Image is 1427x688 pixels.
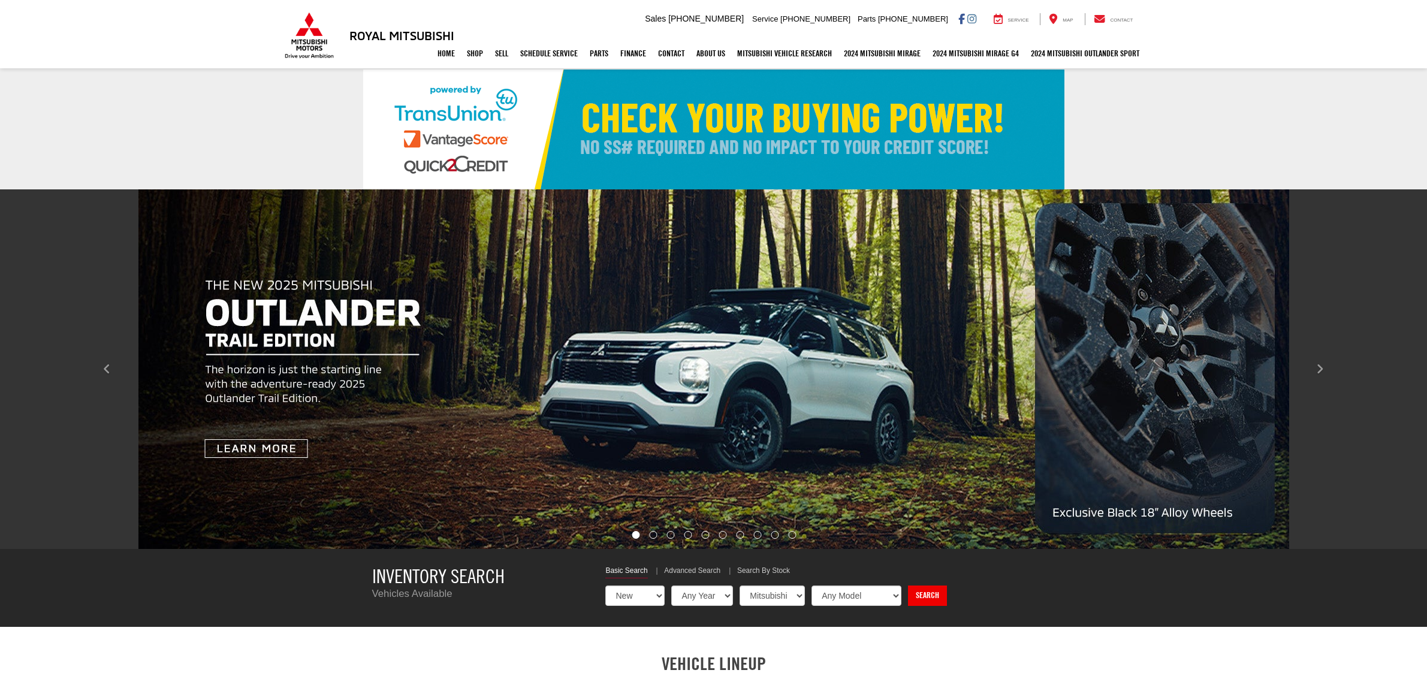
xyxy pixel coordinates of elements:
a: 2024 Mitsubishi Outlander SPORT [1025,38,1145,68]
img: Check Your Buying Power [363,70,1064,189]
span: [PHONE_NUMBER] [878,14,948,23]
li: Go to slide number 10. [788,531,796,539]
h3: Royal Mitsubishi [349,29,454,42]
li: Go to slide number 6. [719,531,726,539]
li: Go to slide number 1. [632,531,639,539]
select: Choose Model from the dropdown [811,586,901,606]
a: Facebook: Click to visit our Facebook page [958,14,965,23]
li: Go to slide number 9. [771,531,779,539]
a: Service [985,13,1038,25]
a: Shop [461,38,489,68]
span: Service [1008,17,1029,23]
h2: VEHICLE LINEUP [282,654,1145,674]
a: About Us [690,38,731,68]
select: Choose Vehicle Condition from the dropdown [605,586,665,606]
span: [PHONE_NUMBER] [668,14,744,23]
span: Service [752,14,778,23]
select: Choose Year from the dropdown [671,586,733,606]
h3: Inventory Search [372,566,588,587]
a: Basic Search [605,566,647,578]
a: Search By Stock [737,566,790,578]
a: Home [432,38,461,68]
a: Instagram: Click to visit our Instagram page [967,14,976,23]
p: Vehicles Available [372,587,588,601]
a: Advanced Search [664,566,720,578]
a: Mitsubishi Vehicle Research [731,38,838,68]
a: 2024 Mitsubishi Mirage [838,38,927,68]
li: Go to slide number 5. [702,531,710,539]
a: 2024 Mitsubishi Mirage G4 [927,38,1025,68]
a: Sell [489,38,514,68]
a: Finance [614,38,652,68]
img: Outlander Trail Edition [138,189,1289,549]
li: Go to slide number 7. [736,531,744,539]
span: Map [1063,17,1073,23]
li: Go to slide number 4. [684,531,692,539]
a: Map [1040,13,1082,25]
li: Go to slide number 3. [667,531,675,539]
li: Go to slide number 8. [753,531,761,539]
select: Choose Make from the dropdown [740,586,805,606]
a: Contact [652,38,690,68]
span: Parts [858,14,876,23]
li: Go to slide number 2. [650,531,657,539]
span: Sales [645,14,666,23]
img: Mitsubishi [282,12,336,59]
a: Search [908,586,947,606]
span: Contact [1110,17,1133,23]
span: [PHONE_NUMBER] [780,14,850,23]
a: Schedule Service: Opens in a new tab [514,38,584,68]
a: Contact [1085,13,1142,25]
a: Parts: Opens in a new tab [584,38,614,68]
button: Click to view next picture. [1213,213,1427,525]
